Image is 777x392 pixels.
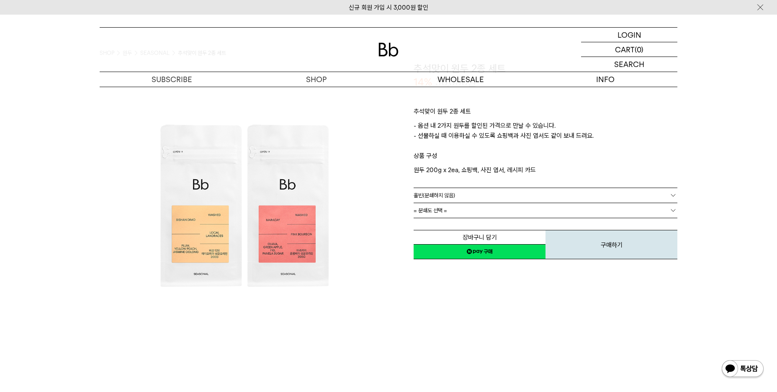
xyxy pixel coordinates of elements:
a: 새창 [414,244,545,259]
a: CART (0) [581,42,677,57]
span: = 분쇄도 선택 = [414,203,447,218]
img: 추석맞이 원두 2종 세트 [100,62,388,351]
p: - 옵션 내 2가지 원두를 할인된 가격으로 만날 수 있습니다. - 선물하실 때 이용하실 수 있도록 쇼핑백과 사진 엽서도 같이 보내 드려요. [414,121,677,151]
p: INFO [533,72,677,87]
a: SHOP [244,72,388,87]
a: LOGIN [581,28,677,42]
a: 신규 회원 가입 시 3,000원 할인 [349,4,428,11]
span: 홀빈(분쇄하지 않음) [414,188,455,203]
p: WHOLESALE [388,72,533,87]
p: 추석맞이 원두 2종 세트 [414,106,677,121]
p: LOGIN [617,28,641,42]
button: 장바구니 담기 [414,230,545,245]
p: 원두 200g x 2ea, 쇼핑백, 사진 엽서, 레시피 카드 [414,165,677,175]
p: 상품 구성 [414,151,677,165]
p: SEARCH [614,57,644,72]
p: CART [615,42,635,57]
img: 카카오톡 채널 1:1 채팅 버튼 [721,359,764,379]
a: SUBSCRIBE [100,72,244,87]
img: 로고 [378,43,399,57]
button: 구매하기 [545,230,677,259]
p: (0) [635,42,643,57]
